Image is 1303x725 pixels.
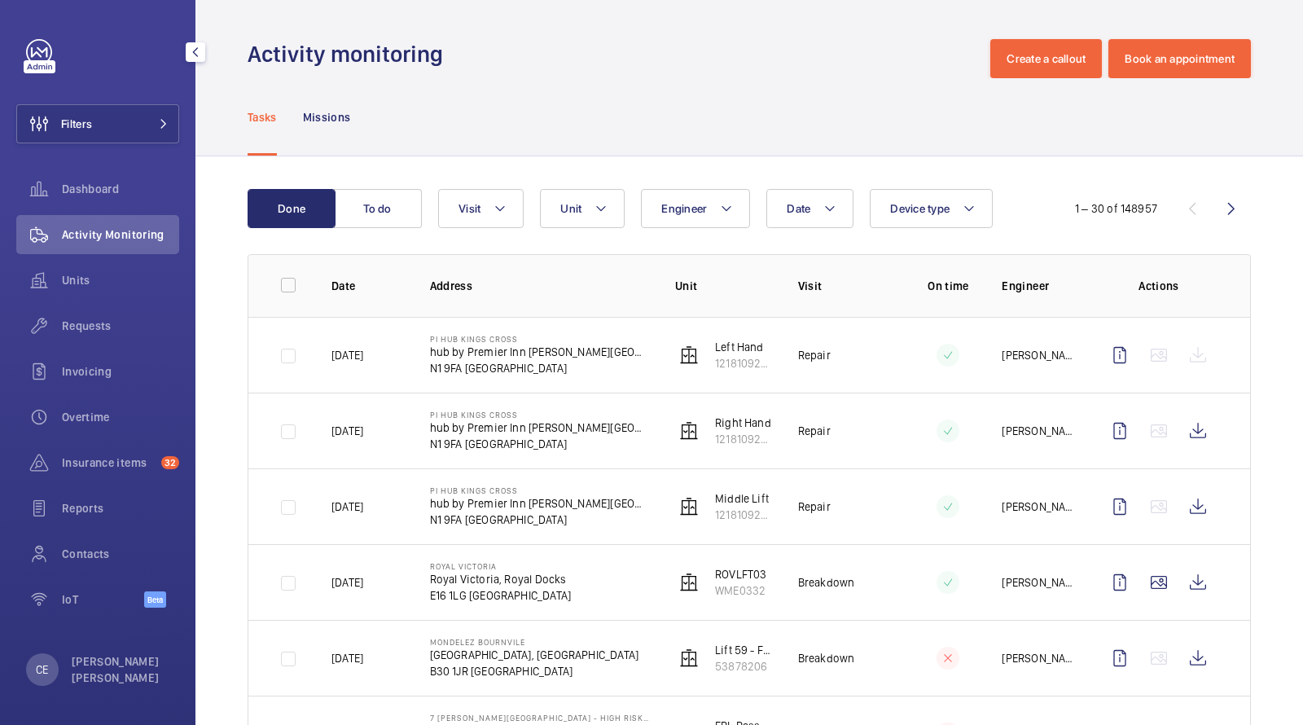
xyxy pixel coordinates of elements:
[331,650,363,666] p: [DATE]
[62,181,179,197] span: Dashboard
[787,202,810,215] span: Date
[62,591,144,608] span: IoT
[430,637,639,647] p: Mondelez Bournvile
[798,278,895,294] p: Visit
[798,347,831,363] p: Repair
[161,456,179,469] span: 32
[430,410,649,420] p: PI Hub Kings Cross
[430,561,572,571] p: Royal Victoria
[1002,278,1074,294] p: Engineer
[331,574,363,591] p: [DATE]
[438,189,524,228] button: Visit
[430,647,639,663] p: [GEOGRAPHIC_DATA], [GEOGRAPHIC_DATA]
[331,499,363,515] p: [DATE]
[62,226,179,243] span: Activity Monitoring
[430,663,639,679] p: B30 1JR [GEOGRAPHIC_DATA]
[72,653,169,686] p: [PERSON_NAME] [PERSON_NAME]
[1002,423,1074,439] p: [PERSON_NAME] [PERSON_NAME]
[62,546,179,562] span: Contacts
[890,202,950,215] span: Device type
[458,202,480,215] span: Visit
[715,431,772,447] p: 121810927165
[679,421,699,441] img: elevator.svg
[331,347,363,363] p: [DATE]
[430,344,649,360] p: hub by Premier Inn [PERSON_NAME][GEOGRAPHIC_DATA]
[798,499,831,515] p: Repair
[62,409,179,425] span: Overtime
[248,39,453,69] h1: Activity monitoring
[715,658,772,674] p: 53878206
[560,202,581,215] span: Unit
[331,278,404,294] p: Date
[62,272,179,288] span: Units
[430,713,649,723] p: 7 [PERSON_NAME][GEOGRAPHIC_DATA] - High Risk Building
[1100,278,1217,294] p: Actions
[248,109,277,125] p: Tasks
[248,189,336,228] button: Done
[1002,574,1074,591] p: [PERSON_NAME]
[715,582,766,599] p: WME0332
[62,500,179,516] span: Reports
[430,571,572,587] p: Royal Victoria, Royal Docks
[679,345,699,365] img: elevator.svg
[715,566,766,582] p: ROVLFT03
[920,278,976,294] p: On time
[430,420,649,436] p: hub by Premier Inn [PERSON_NAME][GEOGRAPHIC_DATA]
[16,104,179,143] button: Filters
[430,360,649,376] p: N1 9FA [GEOGRAPHIC_DATA]
[641,189,750,228] button: Engineer
[798,650,855,666] p: Breakdown
[870,189,993,228] button: Device type
[430,278,649,294] p: Address
[679,648,699,668] img: elevator.svg
[1002,499,1074,515] p: [PERSON_NAME] [PERSON_NAME]
[675,278,772,294] p: Unit
[334,189,422,228] button: To do
[61,116,92,132] span: Filters
[1002,650,1074,666] p: [PERSON_NAME]
[62,363,179,380] span: Invoicing
[540,189,625,228] button: Unit
[715,490,772,507] p: Middle Lift
[715,339,772,355] p: Left Hand
[62,455,155,471] span: Insurance items
[430,512,649,528] p: N1 9FA [GEOGRAPHIC_DATA]
[766,189,853,228] button: Date
[1108,39,1251,78] button: Book an appointment
[331,423,363,439] p: [DATE]
[715,355,772,371] p: 121810927162
[303,109,351,125] p: Missions
[661,202,707,215] span: Engineer
[798,423,831,439] p: Repair
[144,591,166,608] span: Beta
[62,318,179,334] span: Requests
[679,573,699,592] img: elevator.svg
[430,587,572,604] p: E16 1LG [GEOGRAPHIC_DATA]
[990,39,1102,78] button: Create a callout
[430,436,649,452] p: N1 9FA [GEOGRAPHIC_DATA]
[715,642,772,658] p: Lift 59 - Factory - [GEOGRAPHIC_DATA]
[679,497,699,516] img: elevator.svg
[1002,347,1074,363] p: [PERSON_NAME] [PERSON_NAME]
[430,334,649,344] p: PI Hub Kings Cross
[715,415,772,431] p: Right Hand
[430,495,649,512] p: hub by Premier Inn [PERSON_NAME][GEOGRAPHIC_DATA]
[430,486,649,495] p: PI Hub Kings Cross
[715,507,772,523] p: 121810927164
[1075,200,1157,217] div: 1 – 30 of 148957
[36,661,48,678] p: CE
[798,574,855,591] p: Breakdown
